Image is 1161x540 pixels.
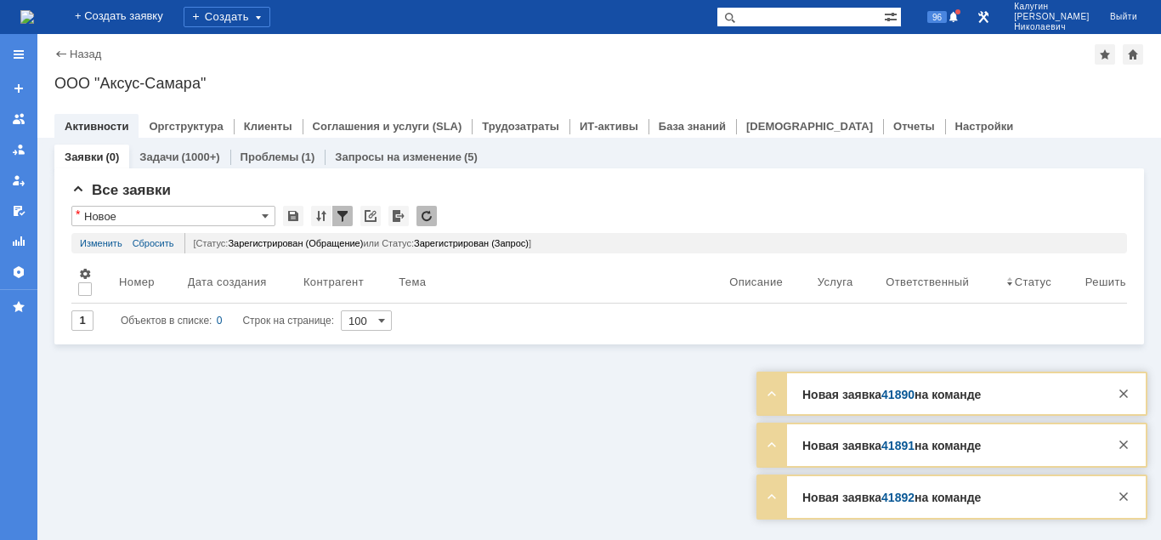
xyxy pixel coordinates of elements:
a: База знаний [659,120,726,133]
a: ИТ-активы [580,120,638,133]
strong: Новая заявка на команде [802,439,981,452]
div: Закрыть [1113,486,1134,507]
div: Решить до [1085,276,1143,288]
div: ООО "Аксус-Самара" [54,75,1144,92]
div: (5) [464,151,478,163]
img: logo [20,10,34,24]
div: Обновлять список [416,206,437,226]
th: Тема [392,260,722,304]
a: Перейти в интерфейс администратора [973,7,994,27]
a: Перейти на домашнюю страницу [20,10,34,24]
div: Скопировать ссылку на список [360,206,381,226]
a: Заявки на командах [5,105,32,133]
div: Тема [399,276,427,288]
strong: Новая заявка на команде [802,388,981,401]
div: Сделать домашней страницей [1123,44,1143,65]
a: Изменить [80,233,122,253]
div: Статус [1015,276,1051,288]
div: (0) [105,151,119,163]
a: Клиенты [244,120,292,133]
div: Сортировка... [311,206,331,226]
th: Контрагент [297,260,392,304]
a: 41890 [881,388,915,401]
div: Сохранить вид [283,206,303,226]
div: Ответственный [886,276,969,288]
div: Номер [119,276,155,288]
div: Настройки списка отличаются от сохраненных в виде [76,208,80,220]
a: Отчеты [5,228,32,255]
div: Закрыть [1113,435,1134,455]
a: Мои согласования [5,197,32,225]
div: 0 [217,310,223,331]
div: Закрыть [1113,384,1134,404]
a: Отчеты [893,120,935,133]
div: Экспорт списка [388,206,409,226]
div: Дата создания [188,276,267,288]
span: Зарегистрирован (Запрос) [414,238,529,248]
a: Настройки [5,259,32,286]
span: Николаевич [1014,22,1090,32]
th: Дата создания [181,260,297,304]
div: Контрагент [303,276,364,288]
div: Развернуть [762,486,782,507]
a: Назад [70,48,101,60]
a: Заявки в моей ответственности [5,136,32,163]
a: Мои заявки [5,167,32,194]
span: Настройки [78,267,92,281]
i: Строк на странице: [121,310,334,331]
div: Фильтрация... [332,206,353,226]
span: 96 [927,11,947,23]
span: [PERSON_NAME] [1014,12,1090,22]
div: Создать [184,7,270,27]
a: 41891 [881,439,915,452]
a: Заявки [65,151,103,163]
div: (1000+) [181,151,219,163]
a: Создать заявку [5,75,32,102]
div: Услуга [818,276,853,288]
a: Задачи [139,151,178,163]
th: Ответственный [879,260,1000,304]
a: Соглашения и услуги (SLA) [313,120,462,133]
a: 41892 [881,491,915,504]
div: [Статус: или Статус: ] [184,233,1119,253]
div: Добавить в избранное [1095,44,1115,65]
a: Активности [65,120,128,133]
div: (1) [301,151,314,163]
a: Сбросить [133,233,174,253]
a: Запросы на изменение [335,151,462,163]
div: Развернуть [762,384,782,404]
span: Расширенный поиск [884,8,901,24]
th: Услуга [811,260,880,304]
div: Развернуть [762,435,782,455]
a: Трудозатраты [482,120,559,133]
span: Калугин [1014,2,1090,12]
th: Статус [1000,260,1079,304]
a: [DEMOGRAPHIC_DATA] [746,120,873,133]
a: Настройки [955,120,1014,133]
strong: Новая заявка на команде [802,491,981,504]
span: Все заявки [71,182,171,198]
div: Описание [729,276,783,288]
a: Проблемы [241,151,299,163]
span: Объектов в списке: [121,315,212,327]
th: Номер [112,260,181,304]
span: Зарегистрирован (Обращение) [228,238,363,248]
a: Оргструктура [149,120,223,133]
